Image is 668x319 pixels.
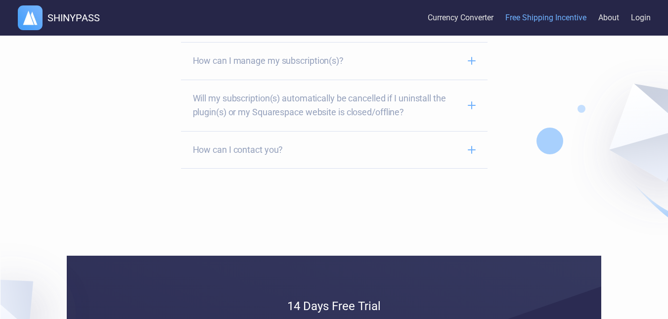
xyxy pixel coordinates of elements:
h2: 14 Days Free Trial [181,299,488,313]
a: Free Shipping Incentive [505,3,586,33]
a: About [598,3,619,33]
h1: SHINYPASS [47,12,100,24]
img: logo.webp [18,5,43,30]
a: Currency Converter [428,3,493,33]
span: Will my subscription(s) automatically be cancelled if I uninstall the plugin(s) or my Squarespace... [193,91,460,119]
a: Login [631,3,651,33]
span: How can I contact you? [193,143,460,157]
span: How can I manage my subscription(s)? [193,54,460,68]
